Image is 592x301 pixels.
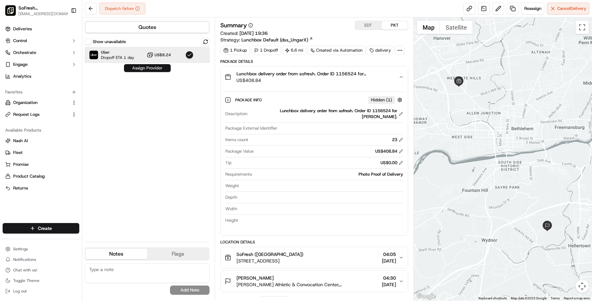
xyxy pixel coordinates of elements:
[38,225,52,232] span: Create
[235,97,263,103] span: Package Info
[225,125,277,131] span: Package External Identifier
[5,150,77,156] a: Fleet
[547,3,589,14] button: CancelDelivery
[13,246,28,252] span: Settings
[5,173,77,179] a: Product Catalog
[58,102,72,107] span: [DATE]
[576,21,589,34] button: Toggle fullscreen view
[3,276,79,285] button: Toggle Theme
[3,244,79,254] button: Settings
[65,163,80,168] span: Pylon
[3,125,79,136] div: Available Products
[551,296,560,300] a: Terms (opens in new tab)
[30,69,90,74] div: We're available if you need us!
[236,275,274,281] span: [PERSON_NAME]
[255,171,403,177] div: Photo Proof of Delivery
[18,11,74,16] button: [EMAIL_ADDRESS][DOMAIN_NAME]
[225,183,239,189] span: Weight
[7,113,17,124] img: Zach Benton
[220,22,247,28] h3: Summary
[415,292,437,301] img: Google
[3,24,79,34] a: Deliveries
[7,63,18,74] img: 1736555255976-a54dd68f-1ca7-489b-9aae-adbdc363a1c4
[86,22,209,33] button: Quotes
[147,52,171,58] button: US$8.24
[86,249,147,259] button: Notes
[521,3,544,14] button: Reassign
[13,257,36,262] span: Notifications
[3,159,79,170] button: Promise
[375,148,403,154] div: US$408.84
[3,97,79,108] button: Organization
[282,46,306,55] div: 6.6 mi
[13,50,36,56] span: Orchestrate
[53,144,108,156] a: 💻API Documentation
[382,258,396,264] span: [DATE]
[368,96,404,104] button: Hidden (1)
[20,119,53,125] span: [PERSON_NAME]
[241,37,313,43] a: Lunchbox Default (dss_UngarX)
[382,281,396,288] span: [DATE]
[14,63,26,74] img: 4281594248423_2fcf9dad9f2a874258b8_72.png
[3,71,79,82] a: Analytics
[13,38,27,44] span: Control
[101,55,134,60] span: Dropoff ETA 1 day
[55,119,57,125] span: •
[236,251,303,258] span: SoFresh ([GEOGRAPHIC_DATA])
[13,173,45,179] span: Product Catalog
[564,296,590,300] a: Report a map error
[13,100,37,106] span: Organization
[415,292,437,301] a: Open this area in Google Maps (opens a new window)
[220,46,250,55] div: 1 Pickup
[236,281,379,288] span: [PERSON_NAME] Athletic & Convocation Center, [STREET_ADDRESS][PERSON_NAME]
[3,109,79,120] button: Request Logs
[3,171,79,182] button: Product Catalog
[250,108,403,120] div: Lunchbox delivery order from sofresh. Order ID 1156524 for [PERSON_NAME].
[220,59,408,64] div: Package Details
[3,265,79,275] button: Chat with us!
[308,46,365,55] a: Created via Automation
[155,52,171,58] span: US$8.24
[93,39,126,45] label: Show unavailable
[13,62,28,67] span: Engage
[89,51,98,59] img: Uber
[147,249,209,259] button: Flags
[13,73,31,79] span: Analytics
[4,144,53,156] a: 📗Knowledge Base
[225,217,238,223] span: Height
[13,162,29,167] span: Promise
[5,185,77,191] a: Returns
[220,239,408,245] div: Location Details
[13,147,50,153] span: Knowledge Base
[524,6,541,12] span: Reassign
[225,171,252,177] span: Requirements
[56,147,61,153] div: 💻
[62,147,106,153] span: API Documentation
[5,5,16,16] img: SoFresh (Bethlehem)
[3,255,79,264] button: Notifications
[236,77,393,84] span: US$408.84
[7,147,12,153] div: 📗
[239,30,268,36] span: [DATE] 19:36
[20,102,53,107] span: [PERSON_NAME]
[13,278,39,283] span: Toggle Theme
[30,63,108,69] div: Start new chat
[5,112,69,117] a: Request Logs
[251,46,281,55] div: 1 Dropoff
[13,138,28,144] span: Nash AI
[3,36,79,46] button: Control
[101,50,134,55] span: Uber
[511,296,547,300] span: Map data ©2025 Google
[7,6,20,19] img: Nash
[225,111,247,117] span: Description
[221,247,408,268] button: SoFresh ([GEOGRAPHIC_DATA])[STREET_ADDRESS]04:05[DATE]
[225,148,254,154] span: Package Value
[382,275,396,281] span: 04:30
[367,46,394,55] div: delivery
[3,136,79,146] button: Nash AI
[7,85,44,90] div: Past conversations
[392,137,403,143] div: 23
[417,21,440,34] button: Show street map
[3,183,79,193] button: Returns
